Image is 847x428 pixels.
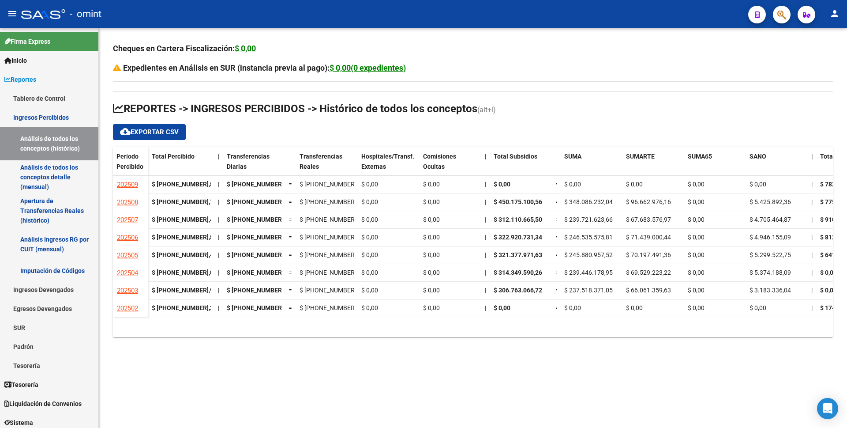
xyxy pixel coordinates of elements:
[564,234,613,241] span: $ 246.535.575,81
[555,216,559,223] span: =
[218,216,219,223] span: |
[300,269,365,276] span: $ [PHONE_NUMBER],80
[811,269,813,276] span: |
[423,198,440,205] span: $ 0,00
[688,269,705,276] span: $ 0,00
[358,147,420,184] datatable-header-cell: Hospitales/Transf. Externas
[289,216,292,223] span: =
[4,37,50,46] span: Firma Express
[300,216,365,223] span: $ [PHONE_NUMBER],22
[423,269,440,276] span: $ 0,00
[561,147,622,184] datatable-header-cell: SUMA
[300,251,365,258] span: $ [PHONE_NUMBER],88
[152,304,217,311] strong: $ [PHONE_NUMBER],22
[626,269,671,276] span: $ 69.529.223,22
[477,106,496,114] span: (alt+i)
[564,251,613,258] span: $ 245.880.957,52
[811,287,813,294] span: |
[485,234,486,241] span: |
[626,304,643,311] span: $ 0,00
[300,234,365,241] span: $ [PHONE_NUMBER],80
[555,287,559,294] span: =
[113,147,148,184] datatable-header-cell: Período Percibido
[688,181,705,188] span: $ 0,00
[152,181,217,188] strong: $ [PHONE_NUMBER],81
[117,216,138,224] span: 202507
[423,216,440,223] span: $ 0,00
[300,287,365,294] span: $ [PHONE_NUMBER],21
[494,216,542,223] span: $ 312.110.665,50
[214,147,223,184] datatable-header-cell: |
[626,251,671,258] span: $ 70.197.491,36
[494,269,542,276] span: $ 314.349.590,26
[684,147,746,184] datatable-header-cell: SUMA65
[750,287,791,294] span: $ 3.183.336,04
[490,147,552,184] datatable-header-cell: Total Subsidios
[218,251,219,258] span: |
[152,198,217,205] strong: $ [PHONE_NUMBER],77
[218,287,219,294] span: |
[152,269,217,276] strong: $ [PHONE_NUMBER],06
[811,153,813,160] span: |
[555,251,559,258] span: =
[4,56,27,65] span: Inicio
[117,251,138,259] span: 202505
[746,147,808,184] datatable-header-cell: SANO
[494,153,537,160] span: Total Subsidios
[750,198,791,205] span: $ 5.425.892,36
[688,304,705,311] span: $ 0,00
[227,216,292,223] span: $ [PHONE_NUMBER],22
[555,269,559,276] span: =
[820,269,837,276] span: $ 0,00
[218,304,219,311] span: |
[117,234,138,242] span: 202506
[152,216,217,223] strong: $ [PHONE_NUMBER],46
[688,251,705,258] span: $ 0,00
[361,181,378,188] span: $ 0,00
[361,251,378,258] span: $ 0,00
[120,126,131,137] mat-icon: cloud_download
[120,128,179,136] span: Exportar CSV
[289,304,292,311] span: =
[564,181,581,188] span: $ 0,00
[494,234,542,241] span: $ 322.920.731,34
[485,287,486,294] span: |
[113,102,477,115] span: REPORTES -> INGRESOS PERCIBIDOS -> Histórico de todos los conceptos
[688,234,705,241] span: $ 0,00
[227,181,292,188] span: $ [PHONE_NUMBER],36
[361,304,378,311] span: $ 0,00
[688,287,705,294] span: $ 0,00
[227,234,292,241] span: $ [PHONE_NUMBER],80
[626,153,655,160] span: SUMARTE
[564,216,613,223] span: $ 239.721.623,66
[113,124,186,140] button: Exportar CSV
[70,4,101,24] span: - omint
[494,287,542,294] span: $ 306.763.066,72
[820,287,837,294] span: $ 0,00
[4,418,33,428] span: Sistema
[152,153,195,160] span: Total Percibido
[361,216,378,223] span: $ 0,00
[152,251,217,258] strong: $ [PHONE_NUMBER],42
[626,198,671,205] span: $ 96.662.976,16
[300,153,342,170] span: Transferencias Reales
[4,399,82,409] span: Liquidación de Convenios
[289,269,292,276] span: =
[564,153,581,160] span: SUMA
[811,304,813,311] span: |
[485,269,486,276] span: |
[808,147,817,184] datatable-header-cell: |
[420,147,481,184] datatable-header-cell: Comisiones Ocultas
[811,216,813,223] span: |
[750,304,766,311] span: $ 0,00
[622,147,684,184] datatable-header-cell: SUMARTE
[423,251,440,258] span: $ 0,00
[494,181,510,188] span: $ 0,00
[811,198,813,205] span: |
[688,153,712,160] span: SUMA65
[4,75,36,84] span: Reportes
[117,287,138,295] span: 202503
[361,153,414,170] span: Hospitales/Transf. Externas
[750,251,791,258] span: $ 5.299.522,75
[485,198,486,205] span: |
